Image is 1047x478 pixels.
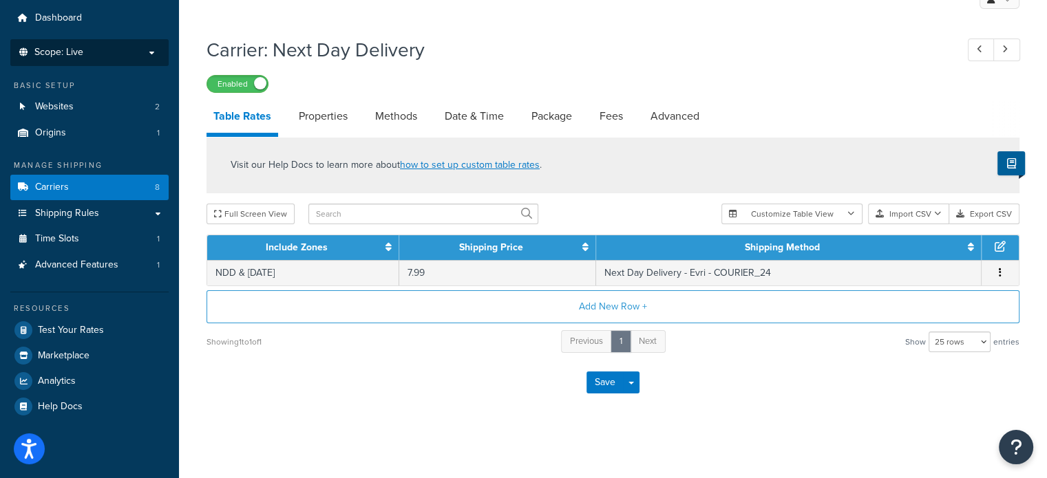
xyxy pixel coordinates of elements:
a: Fees [593,100,630,133]
li: Time Slots [10,226,169,252]
h1: Carrier: Next Day Delivery [207,36,942,63]
td: 7.99 [399,260,595,285]
button: Show Help Docs [997,151,1025,175]
span: Origins [35,127,66,139]
a: Methods [368,100,424,133]
button: Save [586,371,624,393]
a: Origins1 [10,120,169,146]
button: Add New Row + [207,290,1019,323]
li: Carriers [10,175,169,200]
label: Enabled [207,76,268,92]
a: Help Docs [10,394,169,419]
a: Time Slots1 [10,226,169,252]
a: Test Your Rates [10,318,169,343]
li: Origins [10,120,169,146]
span: entries [993,332,1019,351]
span: Scope: Live [34,47,83,58]
button: Customize Table View [721,204,863,224]
a: Date & Time [438,100,511,133]
span: 2 [155,101,160,113]
a: Package [525,100,579,133]
span: Carriers [35,182,69,193]
span: Previous [570,334,603,347]
button: Full Screen View [207,204,295,224]
a: Next [630,330,666,353]
p: Visit our Help Docs to learn more about . [231,157,542,173]
input: Search [308,204,538,224]
div: Manage Shipping [10,160,169,171]
a: Marketplace [10,343,169,368]
span: Shipping Rules [35,208,99,219]
a: Next Record [993,39,1020,61]
a: Shipping Method [745,240,820,254]
a: Previous [561,330,612,353]
a: 1 [611,330,631,353]
div: Showing 1 to 1 of 1 [207,332,262,351]
span: 8 [155,182,160,193]
span: Time Slots [35,233,79,245]
span: Show [905,332,926,351]
span: 1 [157,259,160,271]
a: Shipping Rules [10,201,169,226]
span: Marketplace [38,350,89,362]
td: NDD & [DATE] [207,260,399,285]
div: Basic Setup [10,80,169,91]
span: Websites [35,101,74,113]
a: Previous Record [968,39,995,61]
span: Test Your Rates [38,325,104,336]
a: Carriers8 [10,175,169,200]
span: Analytics [38,376,76,387]
a: Shipping Price [459,240,523,254]
span: 1 [157,233,160,245]
a: Analytics [10,369,169,393]
button: Open Resource Center [999,430,1033,464]
span: Advanced Features [35,259,118,271]
a: Advanced Features1 [10,252,169,278]
a: Table Rates [207,100,278,137]
button: Export CSV [949,204,1019,224]
span: 1 [157,127,160,139]
a: Advanced [644,100,706,133]
a: Properties [292,100,355,133]
td: Next Day Delivery - Evri - COURIER_24 [596,260,982,285]
a: how to set up custom table rates [400,157,540,172]
li: Advanced Features [10,252,169,278]
div: Resources [10,303,169,314]
span: Next [639,334,657,347]
a: Dashboard [10,6,169,31]
a: Websites2 [10,94,169,120]
li: Websites [10,94,169,120]
a: Include Zones [266,240,328,254]
span: Dashboard [35,12,82,24]
button: Import CSV [868,204,949,224]
span: Help Docs [38,401,83,413]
